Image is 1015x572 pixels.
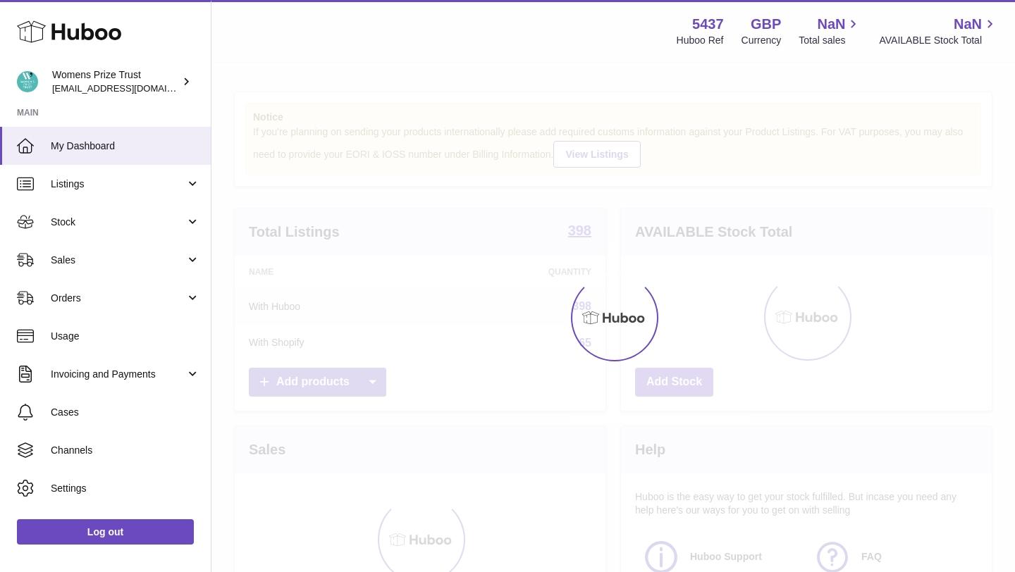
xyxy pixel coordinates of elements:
span: Channels [51,444,200,457]
a: NaN AVAILABLE Stock Total [879,15,998,47]
span: NaN [817,15,845,34]
span: Orders [51,292,185,305]
img: info@womensprizeforfiction.co.uk [17,71,38,92]
span: AVAILABLE Stock Total [879,34,998,47]
span: Settings [51,482,200,495]
span: NaN [954,15,982,34]
span: Usage [51,330,200,343]
span: Total sales [799,34,861,47]
div: Womens Prize Trust [52,68,179,95]
span: My Dashboard [51,139,200,153]
span: Cases [51,406,200,419]
span: Invoicing and Payments [51,368,185,381]
span: Stock [51,216,185,229]
span: Sales [51,254,185,267]
a: NaN Total sales [799,15,861,47]
span: [EMAIL_ADDRESS][DOMAIN_NAME] [52,82,207,94]
strong: GBP [751,15,781,34]
span: Listings [51,178,185,191]
div: Currency [742,34,782,47]
a: Log out [17,519,194,545]
strong: 5437 [692,15,724,34]
div: Huboo Ref [677,34,724,47]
